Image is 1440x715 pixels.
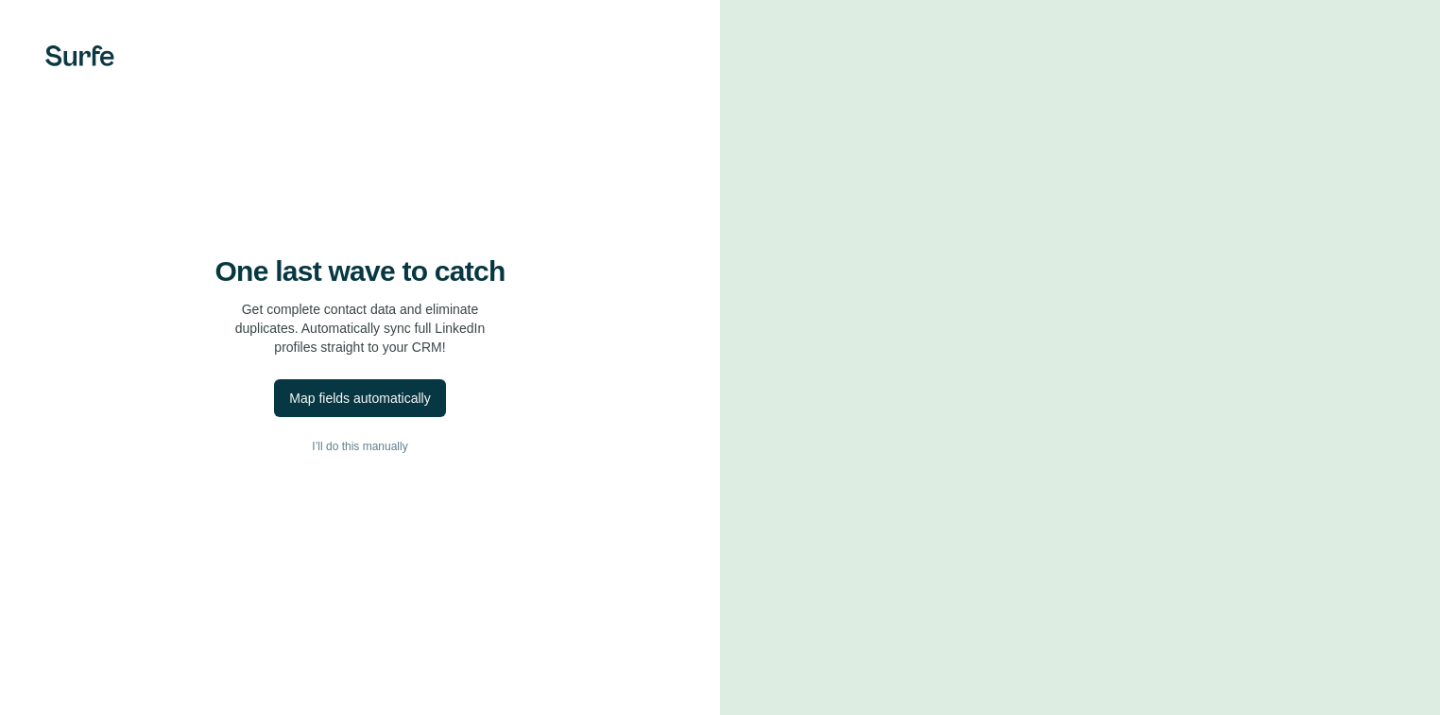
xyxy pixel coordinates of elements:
button: I’ll do this manually [38,432,682,461]
span: I’ll do this manually [312,438,407,455]
img: Surfe's logo [45,45,114,66]
h4: One last wave to catch [215,254,506,288]
button: Map fields automatically [274,379,445,417]
div: Map fields automatically [289,389,430,408]
p: Get complete contact data and eliminate duplicates. Automatically sync full LinkedIn profiles str... [235,300,486,357]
